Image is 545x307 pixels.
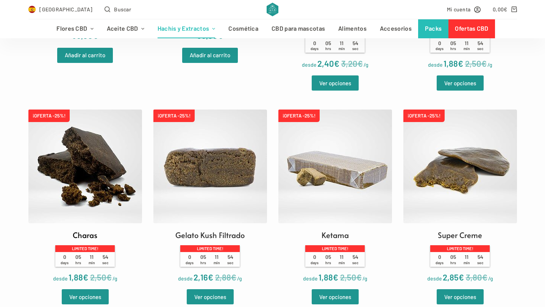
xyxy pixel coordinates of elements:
span: min [339,260,345,265]
span: /g [112,275,117,282]
span: 11 [210,254,224,265]
span: Mi cuenta [447,5,471,14]
span: 11 [335,40,349,51]
span: 05 [197,254,210,265]
span: 11 [460,40,474,51]
h2: Super Creme [438,229,482,241]
bdi: 3,20 [341,58,363,68]
span: 0 [433,40,447,51]
bdi: 1,88 [69,272,88,282]
span: sec [352,46,358,51]
a: Elige las opciones para “Charas” [62,289,109,304]
span: hrs [450,46,456,51]
span: days [311,260,319,265]
span: € [208,272,213,282]
bdi: 2,50 [465,58,487,68]
span: 54 [98,254,112,265]
span: /g [364,61,369,68]
span: 54 [473,254,487,265]
p: Limited time! [55,245,114,252]
a: Carro de compra [493,5,517,14]
a: Alimentos [332,19,373,38]
span: days [311,46,319,51]
a: Elige las opciones para “Blondie 00” [437,75,484,91]
span: desde [303,275,318,282]
span: desde [427,275,442,282]
span: 05 [322,254,335,265]
bdi: 3,80 [466,272,487,282]
span: desde [428,61,443,68]
span: hrs [200,260,206,265]
a: Select Country [28,5,93,14]
a: Packs [418,19,448,38]
span: 05 [447,40,460,51]
span: min [464,260,470,265]
span: € [231,272,236,282]
bdi: 2,50 [340,272,362,282]
h2: Charas [73,229,97,241]
span: 05 [322,40,335,51]
bdi: 2,88 [215,272,236,282]
span: ¡OFERTA -25%! [28,110,70,122]
span: sec [477,46,483,51]
span: hrs [325,46,331,51]
a: Cosmética [222,19,265,38]
bdi: 1,88 [319,272,338,282]
span: 0 [433,254,447,265]
a: Elige las opciones para “Banana Zkittlez Ice” [312,75,359,91]
span: days [436,46,443,51]
img: CBD Alchemy [267,3,278,16]
span: € [459,272,464,282]
bdi: 2,50 [90,272,112,282]
span: 05 [447,254,460,265]
span: € [333,272,338,282]
a: ¡OFERTA -25%! Ketama Limited time! 0days 05hrs 11min 54sec desde 1,88€/g [278,110,392,284]
span: desde [178,275,193,282]
span: € [83,272,88,282]
span: 11 [85,254,99,265]
a: Hachís y Extractos [151,19,222,38]
span: sec [102,260,108,265]
bdi: 2,40 [317,58,339,68]
span: desde [302,61,317,68]
bdi: 2,85 [443,272,464,282]
span: ¡OFERTA -25%! [153,110,195,122]
span: min [89,260,95,265]
span: days [436,260,443,265]
span: 54 [348,40,362,51]
p: Limited time! [180,245,239,252]
span: 11 [460,254,474,265]
a: Elige las opciones para “Gelato Kush Filtrado” [187,289,234,304]
p: Limited time! [305,245,364,252]
a: Elige las opciones para “Ketama” [312,289,359,304]
span: 0 [183,254,197,265]
span: 0 [308,254,322,265]
span: hrs [450,260,456,265]
span: 0 [308,40,322,51]
span: 05 [72,254,85,265]
span: min [214,260,220,265]
bdi: 0,00 [493,6,508,13]
span: /g [362,275,367,282]
span: 11 [335,254,349,265]
span: hrs [325,260,331,265]
span: ¡OFERTA -25%! [278,110,320,122]
span: 54 [223,254,237,265]
a: Flores CBD [50,19,100,38]
span: € [334,58,339,68]
span: desde [53,275,68,282]
span: € [504,6,507,13]
bdi: 2,16 [194,272,213,282]
span: Buscar [114,5,131,14]
span: € [481,58,487,68]
nav: Menú de cabecera [50,19,495,38]
a: Mi cuenta [447,5,481,14]
a: Añade “15g Hash Enthusiast Pack” a tu carrito [182,48,238,63]
a: Accesorios [373,19,418,38]
span: /g [488,275,493,282]
a: ¡OFERTA -25%! Charas Limited time! 0days 05hrs 11min 54sec desde 1,88€/g [28,110,142,284]
img: ES Flag [28,6,36,13]
span: min [339,46,345,51]
a: Ofertas CBD [448,19,495,38]
span: days [186,260,194,265]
